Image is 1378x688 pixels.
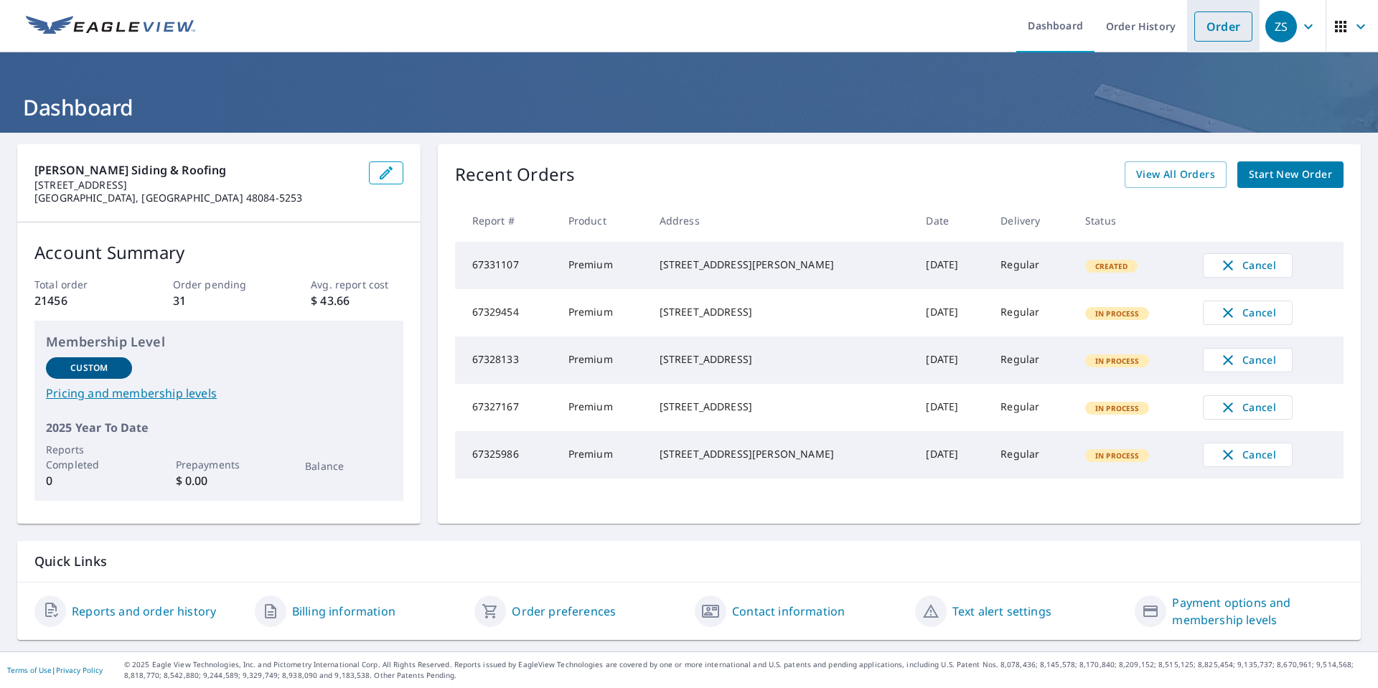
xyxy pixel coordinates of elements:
td: Premium [557,431,648,479]
td: 67327167 [455,384,557,431]
a: Order [1194,11,1252,42]
a: Text alert settings [952,603,1051,620]
p: Prepayments [176,457,262,472]
td: 67325986 [455,431,557,479]
img: EV Logo [26,16,195,37]
p: Total order [34,277,126,292]
a: Start New Order [1237,161,1344,188]
p: 21456 [34,292,126,309]
span: Cancel [1218,304,1278,321]
p: 31 [173,292,265,309]
a: Pricing and membership levels [46,385,392,402]
th: Delivery [989,199,1074,242]
span: Created [1087,261,1136,271]
button: Cancel [1203,348,1293,372]
a: Contact information [732,603,845,620]
p: Reports Completed [46,442,132,472]
p: 0 [46,472,132,489]
button: Cancel [1203,253,1293,278]
span: Cancel [1218,257,1278,274]
button: Cancel [1203,301,1293,325]
span: In Process [1087,308,1148,319]
p: [PERSON_NAME] Siding & Roofing [34,161,357,179]
td: Regular [989,242,1074,289]
p: | [7,666,103,674]
div: [STREET_ADDRESS] [660,305,904,319]
td: Premium [557,336,648,384]
th: Product [557,199,648,242]
td: Regular [989,431,1074,479]
td: Premium [557,242,648,289]
span: Cancel [1218,446,1278,463]
div: [STREET_ADDRESS][PERSON_NAME] [660,258,904,272]
span: Cancel [1218,399,1278,416]
button: Cancel [1203,395,1293,420]
span: View All Orders [1136,166,1215,184]
td: Premium [557,289,648,336]
p: 2025 Year To Date [46,419,392,436]
a: View All Orders [1125,161,1227,188]
td: Regular [989,289,1074,336]
th: Status [1074,199,1191,242]
div: ZS [1265,11,1297,42]
p: © 2025 Eagle View Technologies, Inc. and Pictometry International Corp. All Rights Reserved. Repo... [124,659,1371,681]
div: [STREET_ADDRESS][PERSON_NAME] [660,447,904,461]
p: $ 0.00 [176,472,262,489]
p: Quick Links [34,552,1344,570]
a: Terms of Use [7,665,52,675]
div: [STREET_ADDRESS] [660,400,904,414]
td: [DATE] [914,289,989,336]
div: [STREET_ADDRESS] [660,352,904,367]
td: Premium [557,384,648,431]
span: In Process [1087,403,1148,413]
a: Billing information [292,603,395,620]
td: 67329454 [455,289,557,336]
th: Report # [455,199,557,242]
td: [DATE] [914,242,989,289]
a: Order preferences [512,603,616,620]
a: Reports and order history [72,603,216,620]
td: 67328133 [455,336,557,384]
p: Account Summary [34,240,403,265]
span: In Process [1087,451,1148,461]
p: Avg. report cost [311,277,403,292]
h1: Dashboard [17,93,1361,122]
p: [STREET_ADDRESS] [34,179,357,192]
p: Order pending [173,277,265,292]
p: Custom [70,362,108,374]
span: In Process [1087,356,1148,366]
p: [GEOGRAPHIC_DATA], [GEOGRAPHIC_DATA] 48084-5253 [34,192,357,204]
td: Regular [989,336,1074,384]
td: [DATE] [914,431,989,479]
td: Regular [989,384,1074,431]
p: Recent Orders [455,161,576,188]
span: Start New Order [1249,166,1332,184]
a: Payment options and membership levels [1172,594,1344,628]
a: Privacy Policy [56,665,103,675]
td: [DATE] [914,384,989,431]
p: Balance [305,458,391,473]
p: Membership Level [46,332,392,352]
td: 67331107 [455,242,557,289]
td: [DATE] [914,336,989,384]
th: Date [914,199,989,242]
span: Cancel [1218,352,1278,369]
button: Cancel [1203,443,1293,467]
p: $ 43.66 [311,292,403,309]
th: Address [648,199,915,242]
